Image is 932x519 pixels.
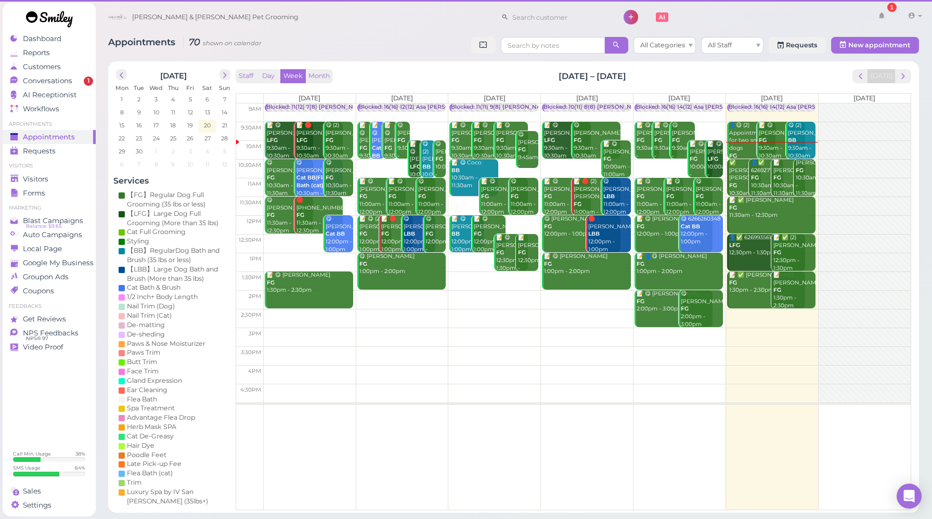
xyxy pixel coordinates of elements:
b: FG [729,279,737,286]
div: 📝 ✅ [PERSON_NAME] 1:30pm - 2:30pm [729,271,805,294]
span: Thu [167,84,178,92]
a: Coupons [3,284,96,298]
div: 📝 😋 [PERSON_NAME] 9:30am - 10:30am [359,122,372,175]
span: Fri [186,84,194,92]
span: 4 [170,95,176,104]
button: prev [852,69,869,83]
div: 📝 ✅ [PERSON_NAME] 11:30am - 12:30pm [729,197,815,219]
a: Groupon Ads [3,270,96,284]
span: 9:30am [241,124,261,131]
b: FG [696,193,704,200]
span: 2 [170,147,175,156]
a: Reports [3,46,96,60]
div: 😋 [PERSON_NAME] 10:30am - 11:30am [325,159,353,197]
a: Video Proof [3,340,96,354]
b: Cat BB [372,145,381,159]
b: FG [474,230,482,237]
div: 📝 [PERSON_NAME] 1:30pm - 2:30pm [773,271,815,309]
a: Workflows [3,102,96,116]
b: FG [729,182,737,189]
a: Blast Campaigns Balance: $9.65 [3,214,96,228]
b: FG [267,212,275,218]
button: prev [116,69,127,80]
div: 📝 😋 [PERSON_NAME] 9:30am - 10:30am [451,122,483,160]
span: Settings [23,501,51,510]
li: Appointments [3,121,96,128]
div: 📝 [PERSON_NAME] 10:30am - 11:30am [773,159,805,197]
b: FG [603,155,611,162]
div: De-sheding [127,330,165,339]
span: Groupon Ads [23,273,69,281]
span: All Categories [640,41,685,49]
span: Workflows [23,105,59,113]
span: 10 [186,160,194,169]
div: 📝 😋 [PERSON_NAME] 1:30pm - 2:30pm [266,271,353,294]
b: FG [574,201,581,207]
span: 9am [249,106,261,112]
span: 5 [187,95,192,104]
li: Visitors [3,162,96,170]
div: 📝 😋 [PERSON_NAME] 12:30pm - 1:30pm [496,234,528,272]
div: Nail Trim (Cat) [127,311,172,320]
div: 😋 [PERSON_NAME] 12:00pm - 1:00pm [425,215,446,261]
a: Requests [3,144,96,158]
b: LFG [267,137,278,144]
b: LBB [588,230,600,237]
span: 8 [119,108,124,117]
div: 📝 😋 [PERSON_NAME] 1:00pm - 2:00pm [543,253,630,276]
span: Blast Campaigns [23,216,83,225]
h2: [DATE] – [DATE] [559,70,626,82]
b: FG [267,174,275,181]
span: [DATE] [299,94,320,102]
b: LFG [729,242,740,249]
b: FG [574,137,581,144]
b: FG [296,212,304,218]
div: 😋 [PERSON_NAME] 12:00pm - 1:00pm [325,215,353,253]
span: Customers [23,62,61,71]
div: 😋 [PERSON_NAME] 9:30am - 10:30am [573,122,620,160]
div: 1/2 Inch+ Body Length [127,292,198,302]
b: BB [422,163,431,170]
b: FG [267,279,275,286]
span: 28 [220,134,229,143]
b: FG [672,137,680,144]
b: FG [751,174,759,181]
span: 9 [136,108,141,117]
b: LBB [603,193,615,200]
div: 😋 [PERSON_NAME] 10:30am - 11:30am [266,159,314,197]
div: 📝 😋 [PERSON_NAME] 9:30am - 10:30am [371,122,385,183]
span: 3 [153,95,159,104]
span: Reports [23,48,50,57]
span: Sales [23,487,41,496]
b: LFG [410,163,421,170]
div: 📝 😋 [PERSON_NAME] 12:00pm - 1:00pm [636,215,713,238]
div: 📝 😋 [PERSON_NAME] 11:00am - 12:00pm [388,178,435,216]
b: FG [637,261,644,267]
b: FG [474,137,482,144]
div: 📝 😋 [PERSON_NAME] 10:00am - 11:00am [707,140,723,186]
h4: Services [113,176,233,186]
b: FG [381,230,389,237]
b: FG [397,137,405,144]
a: Sales [3,484,96,498]
b: FG [544,261,552,267]
span: 12 [221,160,228,169]
span: 23 [135,134,143,143]
div: Nail Trim (Dog) [127,302,175,311]
div: 🛑 [PERSON_NAME] 12:00pm - 1:00pm [588,215,630,253]
span: 22 [118,134,126,143]
div: 😋 (2) [PERSON_NAME] 9:30am - 10:30am [787,122,815,160]
button: next [219,69,230,80]
button: New appointment [831,37,919,54]
span: 9 [170,160,176,169]
b: FG [496,137,504,144]
span: NPS® 97 [26,334,48,343]
span: NPS Feedbacks [23,329,79,338]
span: 12pm [247,218,261,225]
div: [PERSON_NAME] 10:30am - 11:30am [795,159,816,197]
b: LBB [404,230,415,237]
small: shown on calendar [203,40,262,47]
div: 😋 [PERSON_NAME] 11:30am - 12:30pm [266,197,314,235]
b: LFG [707,155,718,162]
span: 6 [204,95,210,104]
